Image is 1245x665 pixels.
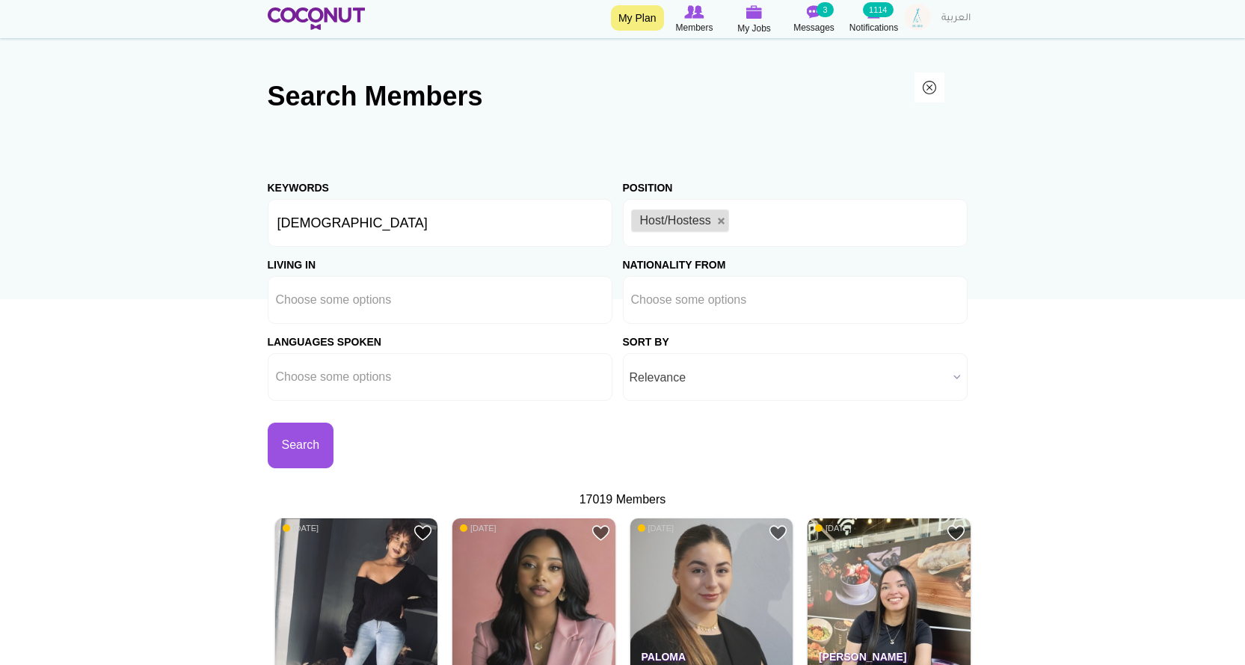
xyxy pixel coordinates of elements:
[844,4,904,35] a: Notifications Notifications 1114
[863,2,893,17] small: 1114
[725,4,784,36] a: My Jobs My Jobs
[784,4,844,35] a: Messages Messages 3
[414,524,432,542] a: Add to Favourites
[460,523,497,533] span: [DATE]
[591,524,610,542] a: Add to Favourites
[849,20,898,35] span: Notifications
[769,524,787,542] a: Add to Favourites
[283,523,319,533] span: [DATE]
[640,214,711,227] span: Host/Hostess
[630,354,947,402] span: Relevance
[934,4,978,34] a: العربية
[638,523,674,533] span: [DATE]
[268,7,366,30] img: Home
[611,5,664,31] a: My Plan
[793,20,834,35] span: Messages
[268,423,334,468] button: Search
[675,20,713,35] span: Members
[268,491,978,509] div: 17019 Members
[268,324,381,349] label: Languages Spoken
[623,170,673,195] label: Position
[268,170,329,195] label: Keywords
[268,247,316,272] label: Living in
[746,5,763,19] img: My Jobs
[817,2,833,17] small: 3
[684,5,704,19] img: Browse Members
[807,5,822,19] img: Messages
[947,524,965,542] a: Add to Favourites
[665,4,725,35] a: Browse Members Members
[815,523,852,533] span: [DATE]
[623,247,726,272] label: Nationality From
[268,79,978,114] h2: Search Members
[623,324,669,349] label: Sort by
[737,21,771,36] span: My Jobs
